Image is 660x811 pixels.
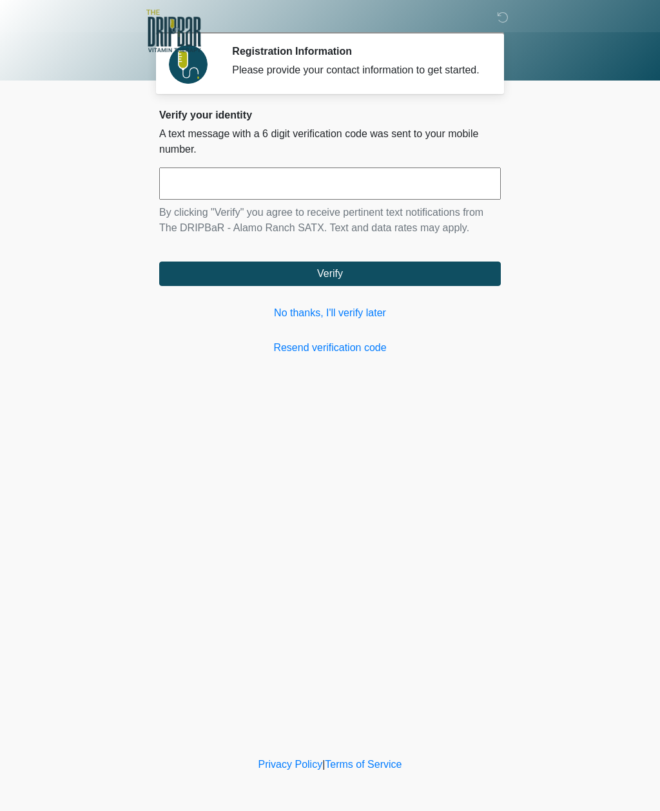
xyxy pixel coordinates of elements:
[325,759,402,770] a: Terms of Service
[159,305,501,321] a: No thanks, I'll verify later
[258,759,323,770] a: Privacy Policy
[159,262,501,286] button: Verify
[159,126,501,157] p: A text message with a 6 digit verification code was sent to your mobile number.
[232,62,481,78] div: Please provide your contact information to get started.
[146,10,201,52] img: The DRIPBaR - Alamo Ranch SATX Logo
[159,205,501,236] p: By clicking "Verify" you agree to receive pertinent text notifications from The DRIPBaR - Alamo R...
[322,759,325,770] a: |
[169,45,208,84] img: Agent Avatar
[159,109,501,121] h2: Verify your identity
[159,340,501,356] a: Resend verification code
